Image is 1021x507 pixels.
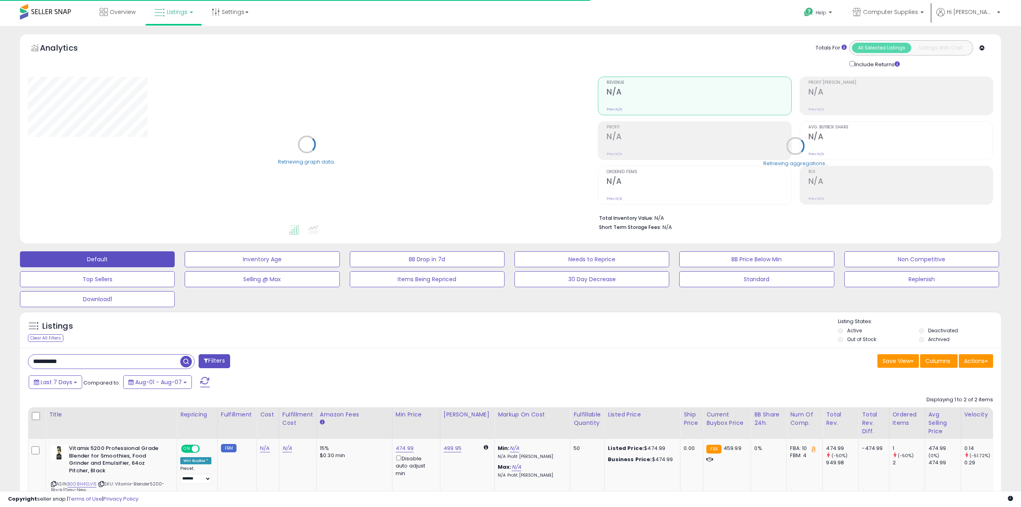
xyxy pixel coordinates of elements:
p: Listing States: [838,318,1001,326]
span: Help [816,9,826,16]
button: All Selected Listings [852,43,911,53]
div: Title [49,410,173,419]
div: Fulfillable Quantity [574,410,601,427]
div: $474.99 [608,445,674,452]
b: Listed Price: [608,444,644,452]
small: (-51.72%) [970,452,990,459]
div: 2 [893,459,925,466]
div: Ship Price [684,410,700,427]
small: (-50%) [832,452,848,459]
a: N/A [510,444,519,452]
div: 474.99 [826,445,858,452]
div: [PERSON_NAME] [443,410,491,419]
small: (-50%) [898,452,914,459]
div: Total Rev. Diff. [862,410,885,436]
a: 474.99 [396,444,414,452]
div: Avg Selling Price [928,410,958,436]
div: Num of Comp. [790,410,819,427]
div: 0% [754,445,781,452]
div: $0.30 min [320,452,386,459]
span: Hi [PERSON_NAME] [947,8,995,16]
span: Compared to: [83,379,120,387]
div: Retrieving graph data.. [278,158,336,165]
div: Clear All Filters [28,334,63,342]
div: 0.00 [684,445,697,452]
img: 31pCllcsKFL._SL40_.jpg [51,445,67,461]
div: Disable auto adjust min [396,454,434,477]
button: Actions [959,354,993,368]
span: | SKU: Vitamix-Blender5200-Black/Grey-New [51,481,165,493]
div: Cost [260,410,276,419]
div: 0.14 [964,445,997,452]
div: 50 [574,445,598,452]
small: Amazon Fees. [320,419,325,426]
button: Items Being Repriced [350,271,505,287]
a: 499.95 [443,444,461,452]
div: Current Buybox Price [706,410,747,427]
span: Aug-01 - Aug-07 [135,378,182,386]
button: Filters [199,354,230,368]
button: Replenish [844,271,999,287]
div: Include Returns [844,59,909,69]
button: Inventory Age [185,251,339,267]
button: Columns [920,354,958,368]
div: Total Rev. [826,410,855,427]
i: Get Help [804,7,814,17]
div: Fulfillment [221,410,253,419]
h5: Listings [42,321,73,332]
div: Win BuyBox * [180,457,211,464]
button: Last 7 Days [29,375,82,389]
b: Min: [498,444,510,452]
small: FBA [706,445,721,454]
b: Max: [498,463,512,471]
th: The percentage added to the cost of goods (COGS) that forms the calculator for Min & Max prices. [495,407,570,439]
div: BB Share 24h. [754,410,783,427]
span: Listings [167,8,187,16]
span: OFF [199,446,211,452]
div: FBM: 4 [790,452,816,459]
div: Markup on Cost [498,410,567,419]
div: Retrieving aggregations.. [763,160,828,167]
div: Velocity [964,410,993,419]
p: N/A Profit [PERSON_NAME] [498,454,564,460]
b: Business Price: [608,456,652,463]
a: Help [798,1,840,26]
button: BB Price Below Min [679,251,834,267]
div: Amazon Fees [320,410,389,419]
button: Top Sellers [20,271,175,287]
a: Hi [PERSON_NAME] [936,8,1000,26]
div: Displaying 1 to 2 of 2 items [926,396,993,404]
a: Terms of Use [68,495,102,503]
button: Aug-01 - Aug-07 [123,375,192,389]
div: 474.99 [928,459,961,466]
small: FBM [221,444,237,452]
div: seller snap | | [8,495,138,503]
b: Vitamix 5200 Professional Grade Blender for Smoothies, Food Grinder and Emulsifier, 64oz Pitcher,... [69,445,166,476]
h5: Analytics [40,42,93,55]
button: Listings With Cost [911,43,970,53]
div: 949.98 [826,459,858,466]
a: N/A [260,444,270,452]
div: Fulfillment Cost [282,410,313,427]
div: Totals For [816,44,847,52]
small: (0%) [928,452,940,459]
button: Standard [679,271,834,287]
div: -474.99 [862,445,883,452]
a: Privacy Policy [103,495,138,503]
div: 0.29 [964,459,997,466]
a: B008H4SLV6 [67,481,97,487]
div: 1 [893,445,925,452]
button: Download1 [20,291,175,307]
div: $474.99 [608,456,674,463]
button: Default [20,251,175,267]
div: Repricing [180,410,214,419]
span: Computer Supplies [863,8,918,16]
p: N/A Profit [PERSON_NAME] [498,473,564,478]
span: Overview [110,8,136,16]
strong: Copyright [8,495,37,503]
div: 474.99 [928,445,961,452]
div: Listed Price [608,410,677,419]
a: N/A [282,444,292,452]
div: FBA: 10 [790,445,816,452]
div: Min Price [396,410,437,419]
